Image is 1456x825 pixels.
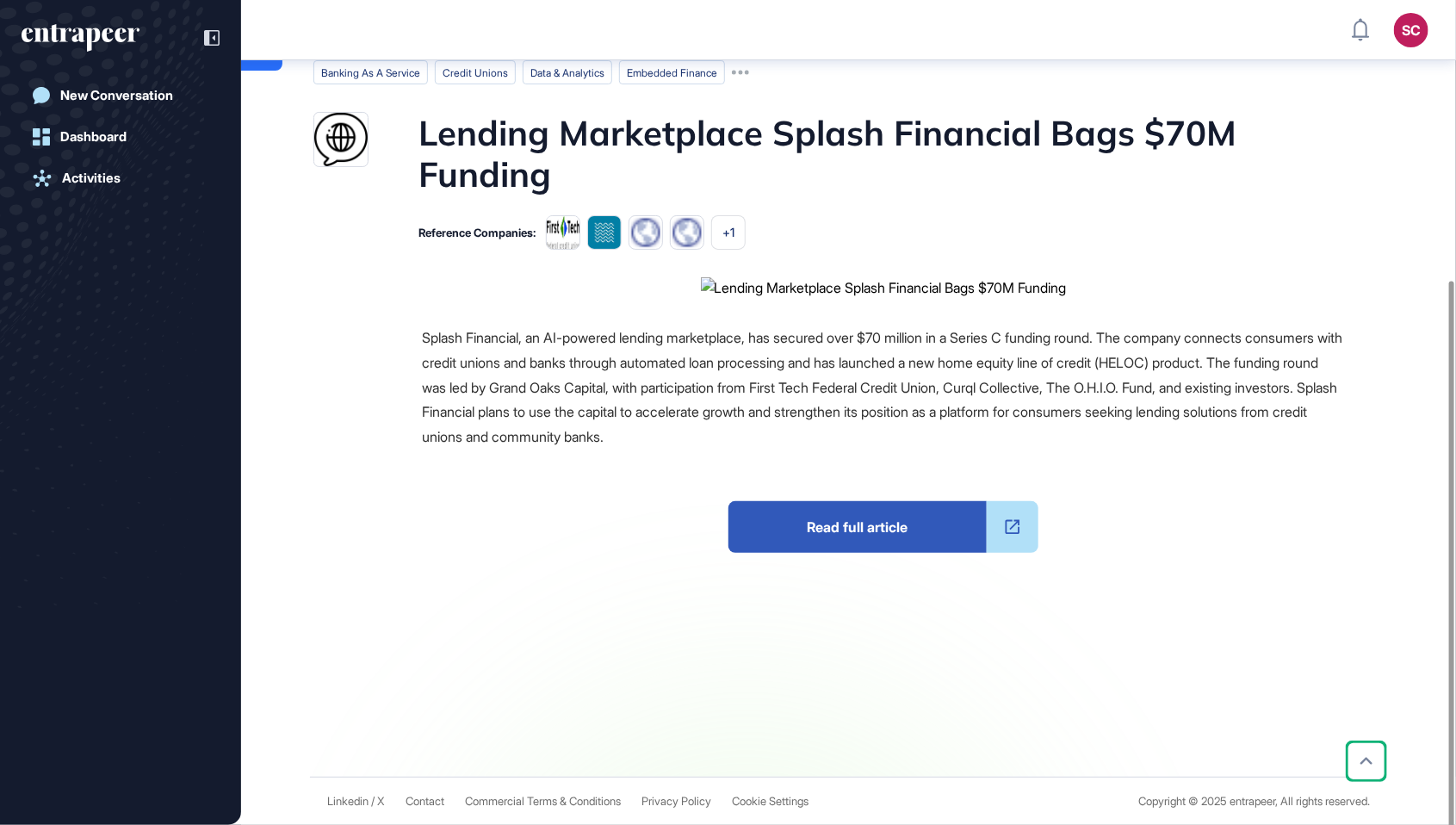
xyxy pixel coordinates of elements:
li: data & analytics [523,60,612,84]
a: New Conversation [22,78,220,113]
div: New Conversation [60,88,173,103]
a: Commercial Terms & Conditions [465,795,621,808]
div: entrapeer-logo [22,24,139,52]
a: Read full article [728,501,1038,553]
img: fintech.global [314,113,368,166]
h1: Lending Marketplace Splash Financial Bags $70M Funding [418,112,1345,195]
img: favicons [629,215,663,250]
img: favicons [670,215,704,250]
a: Cookie Settings [732,795,809,808]
div: Dashboard [60,129,127,145]
div: Reference Companies: [418,227,536,239]
li: credit unions [435,60,516,84]
span: Read full article [728,501,987,553]
a: Dashboard [22,120,220,154]
div: Copyright © 2025 entrapeer, All rights reserved. [1138,795,1370,808]
span: / [371,795,375,808]
li: Embedded Finance [619,60,725,84]
img: 65c4c32cdb60845b72711fa7.tmpdf_o_z5j [546,215,580,250]
span: Contact [406,795,444,808]
img: 65cb663bf649e6b2b334dfd7.tmplua1j6re [587,215,622,250]
a: Privacy Policy [641,795,711,808]
img: Lending Marketplace Splash Financial Bags $70M Funding [701,277,1067,298]
li: banking as a service [313,60,428,84]
button: SC [1394,13,1428,47]
div: +1 [711,215,746,250]
a: Activities [22,161,220,195]
a: X [377,795,385,808]
span: Splash Financial, an AI-powered lending marketplace, has secured over $70 million in a Series C f... [422,329,1342,445]
a: Linkedin [327,795,369,808]
div: Activities [62,171,121,186]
